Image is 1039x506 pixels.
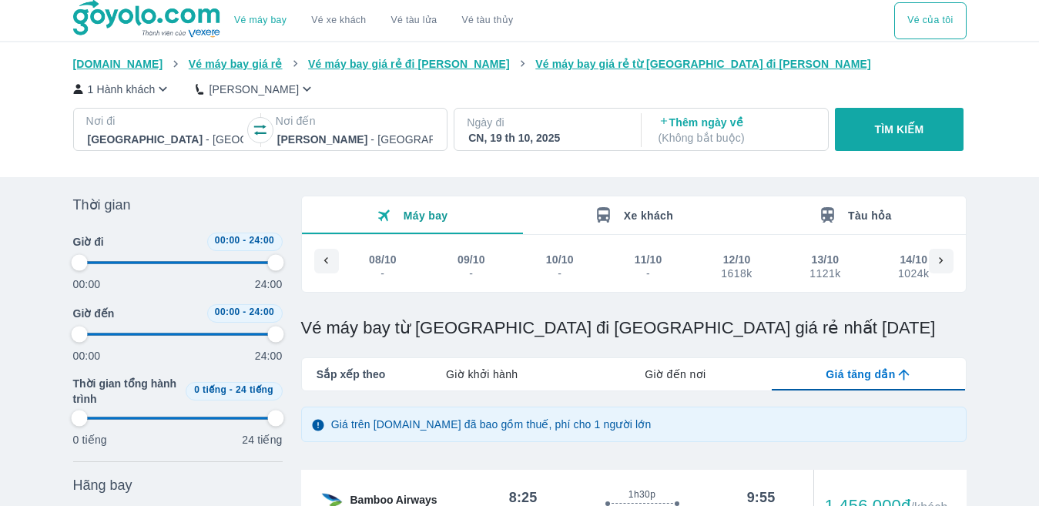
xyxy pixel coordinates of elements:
[659,130,814,146] p: ( Không bắt buộc )
[385,358,965,390] div: lab API tabs example
[73,81,172,97] button: 1 Hành khách
[73,56,967,72] nav: breadcrumb
[894,2,966,39] div: choose transportation mode
[196,81,315,97] button: [PERSON_NAME]
[189,58,283,70] span: Vé máy bay giá rẻ
[243,307,246,317] span: -
[624,209,673,222] span: Xe khách
[900,252,927,267] div: 14/10
[242,432,282,447] p: 24 tiếng
[215,307,240,317] span: 00:00
[379,2,450,39] a: Vé tàu lửa
[898,267,929,280] div: 1024k
[546,252,574,267] div: 10/10
[369,252,397,267] div: 08/10
[331,417,652,432] p: Giá trên [DOMAIN_NAME] đã bao gồm thuế, phí cho 1 người lớn
[209,82,299,97] p: [PERSON_NAME]
[73,476,132,494] span: Hãng bay
[339,249,929,283] div: scrollable day and price
[848,209,892,222] span: Tàu hỏa
[635,267,662,280] div: -
[812,252,840,267] div: 13/10
[234,15,287,26] a: Vé máy bay
[230,384,233,395] span: -
[73,276,101,292] p: 00:00
[317,367,386,382] span: Sắp xếp theo
[446,367,518,382] span: Giờ khởi hành
[826,367,895,382] span: Giá tăng dần
[88,82,156,97] p: 1 Hành khách
[255,348,283,364] p: 24:00
[449,2,525,39] button: Vé tàu thủy
[73,196,131,214] span: Thời gian
[311,15,366,26] a: Vé xe khách
[255,276,283,292] p: 24:00
[547,267,573,280] div: -
[875,122,924,137] p: TÌM KIẾM
[457,252,485,267] div: 09/10
[73,376,179,407] span: Thời gian tổng hành trình
[458,267,484,280] div: -
[370,267,396,280] div: -
[215,235,240,246] span: 00:00
[73,306,115,321] span: Giờ đến
[249,235,274,246] span: 24:00
[243,235,246,246] span: -
[236,384,273,395] span: 24 tiếng
[308,58,510,70] span: Vé máy bay giá rẻ đi [PERSON_NAME]
[222,2,525,39] div: choose transportation mode
[73,432,107,447] p: 0 tiếng
[721,267,752,280] div: 1618k
[73,58,163,70] span: [DOMAIN_NAME]
[73,348,101,364] p: 00:00
[86,113,245,129] p: Nơi đi
[635,252,662,267] div: 11/10
[73,234,104,250] span: Giờ đi
[645,367,706,382] span: Giờ đến nơi
[249,307,274,317] span: 24:00
[723,252,751,267] div: 12/10
[535,58,871,70] span: Vé máy bay giá rẻ từ [GEOGRAPHIC_DATA] đi [PERSON_NAME]
[276,113,434,129] p: Nơi đến
[467,115,625,130] p: Ngày đi
[301,317,967,339] h1: Vé máy bay từ [GEOGRAPHIC_DATA] đi [GEOGRAPHIC_DATA] giá rẻ nhất [DATE]
[894,2,966,39] button: Vé của tôi
[835,108,964,151] button: TÌM KIẾM
[659,115,814,146] p: Thêm ngày về
[809,267,840,280] div: 1121k
[194,384,226,395] span: 0 tiếng
[404,209,448,222] span: Máy bay
[628,488,655,501] span: 1h30p
[468,130,624,146] div: CN, 19 th 10, 2025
